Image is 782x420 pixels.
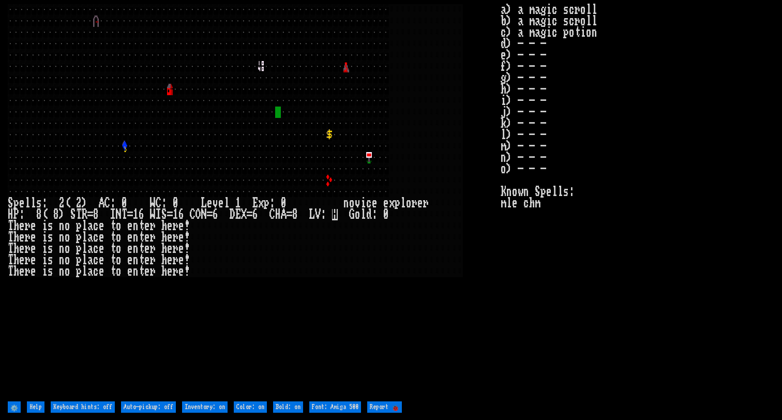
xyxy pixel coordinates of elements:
div: 6 [252,209,258,220]
div: A [281,209,287,220]
div: 8 [292,209,298,220]
div: e [31,220,36,232]
div: S [8,198,13,209]
div: R [82,209,87,220]
div: r [173,266,178,277]
div: C [156,198,161,209]
div: p [264,198,269,209]
div: e [178,266,184,277]
div: O [195,209,201,220]
div: l [82,232,87,243]
div: 8 [53,209,59,220]
div: H [275,209,281,220]
div: 6 [139,209,144,220]
div: i [42,243,48,254]
div: e [127,266,133,277]
div: r [150,254,156,266]
div: r [173,220,178,232]
div: T [8,254,13,266]
div: t [110,243,116,254]
div: e [167,220,173,232]
div: e [144,220,150,232]
div: = [127,209,133,220]
div: ! [184,232,190,243]
div: : [161,198,167,209]
div: T [8,266,13,277]
div: e [127,220,133,232]
div: t [110,232,116,243]
div: n [59,254,65,266]
div: E [252,198,258,209]
input: Keyboard hints: off [51,401,115,413]
div: a [87,243,93,254]
div: x [258,198,264,209]
div: T [122,209,127,220]
div: t [110,220,116,232]
div: r [150,243,156,254]
div: = [247,209,252,220]
div: o [116,254,122,266]
div: a [87,220,93,232]
div: l [224,198,230,209]
div: e [31,243,36,254]
div: d [366,209,372,220]
div: S [70,209,76,220]
div: ) [59,209,65,220]
div: n [59,220,65,232]
div: e [218,198,224,209]
div: : [42,198,48,209]
div: n [133,243,139,254]
div: e [167,254,173,266]
div: D [230,209,235,220]
div: t [110,266,116,277]
div: r [25,220,31,232]
div: e [31,254,36,266]
div: i [42,220,48,232]
input: Color: on [234,401,267,413]
div: L [201,198,207,209]
div: s [48,243,53,254]
div: ! [184,243,190,254]
div: ! [184,266,190,277]
div: e [178,220,184,232]
div: o [65,220,70,232]
div: n [59,232,65,243]
div: e [167,243,173,254]
div: c [93,266,99,277]
div: e [19,232,25,243]
div: ) [82,198,87,209]
div: n [133,220,139,232]
div: L [309,209,315,220]
input: Bold: on [273,401,303,413]
div: o [116,266,122,277]
div: s [48,220,53,232]
div: s [48,266,53,277]
div: o [65,266,70,277]
div: 1 [235,198,241,209]
div: e [127,243,133,254]
div: c [93,232,99,243]
div: 0 [383,209,389,220]
div: h [161,243,167,254]
div: t [139,243,144,254]
div: t [139,220,144,232]
div: e [178,254,184,266]
div: n [59,243,65,254]
div: I [156,209,161,220]
div: h [13,243,19,254]
div: o [65,232,70,243]
div: T [8,220,13,232]
div: 8 [93,209,99,220]
div: P [13,209,19,220]
div: l [82,266,87,277]
div: e [99,266,104,277]
div: o [65,243,70,254]
mark: H [332,209,338,220]
div: l [82,220,87,232]
div: r [173,232,178,243]
div: i [42,232,48,243]
div: r [25,243,31,254]
div: : [372,209,378,220]
div: o [116,220,122,232]
div: 8 [36,209,42,220]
